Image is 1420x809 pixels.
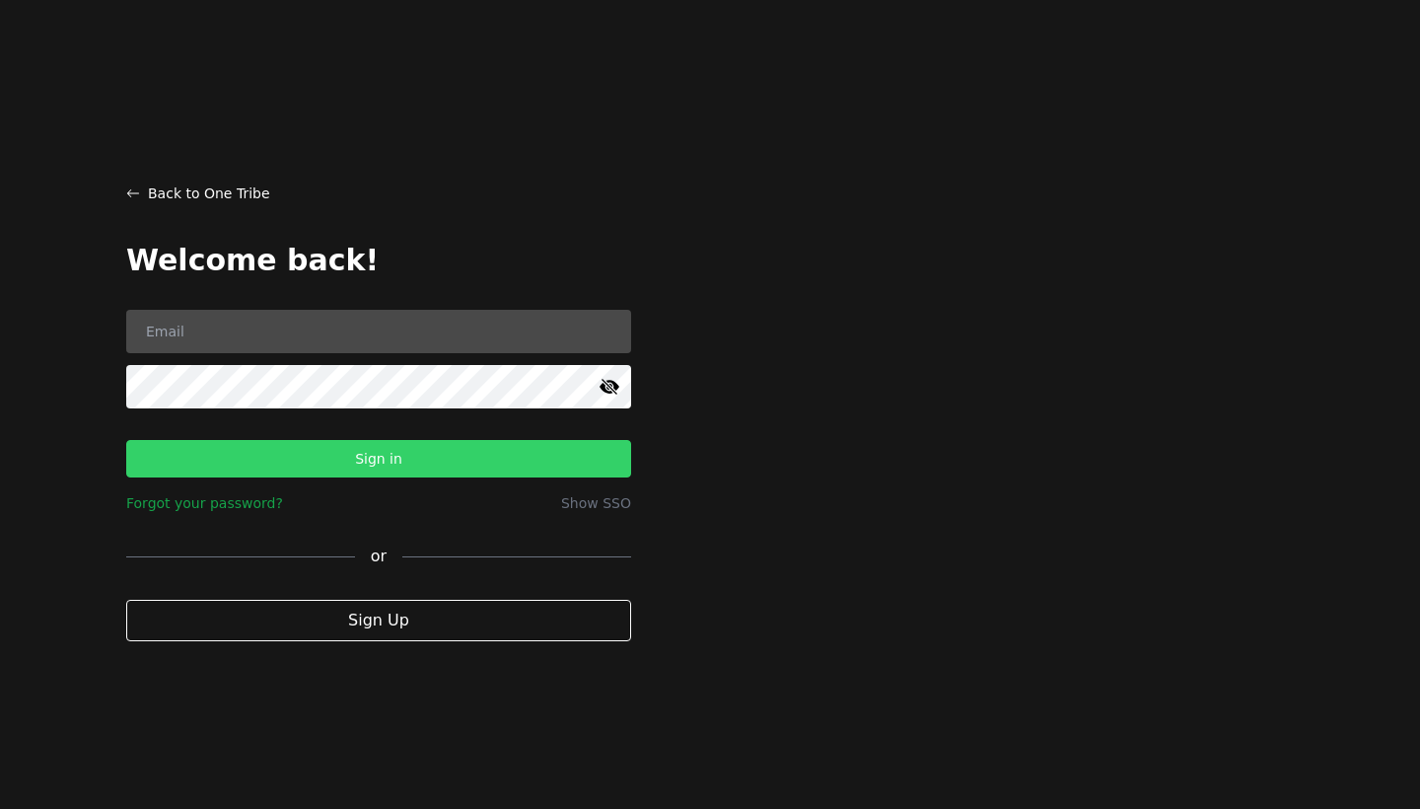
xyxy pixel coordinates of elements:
[126,310,631,353] input: Email
[126,600,631,641] a: Sign Up
[126,184,270,203] div: Back to One Tribe
[126,176,282,211] button: Back to One Tribe
[561,493,631,513] button: Show SSO
[126,440,631,478] button: Sign in
[371,545,387,568] div: or
[126,493,283,513] button: Forgot your password?
[126,243,631,278] h3: Welcome back!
